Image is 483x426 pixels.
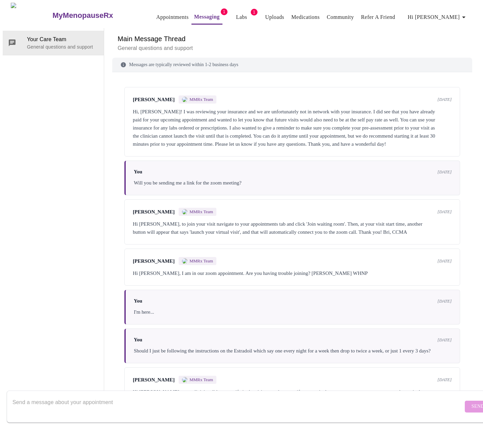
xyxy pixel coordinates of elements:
[182,209,187,215] img: MMRX
[182,97,187,102] img: MMRX
[134,347,452,355] div: Should I just be following the instructions on the Estradoil which say one every night for a week...
[191,10,222,25] button: Messaging
[189,97,213,102] span: MMRx Team
[156,12,188,22] a: Appointments
[189,209,213,215] span: MMRx Team
[405,10,471,24] button: Hi [PERSON_NAME]
[153,10,191,24] button: Appointments
[133,220,452,236] div: Hi [PERSON_NAME], to join your visit navigate to your appointments tab and click 'Join waiting ro...
[251,9,258,16] span: 1
[134,308,452,316] div: I'm here...
[358,10,398,24] button: Refer a Friend
[133,377,175,383] span: [PERSON_NAME]
[112,58,472,72] div: Messages are typically reviewed within 1-2 business days
[134,337,142,343] span: You
[134,298,142,304] span: You
[437,299,452,304] span: [DATE]
[236,12,247,22] a: Labs
[327,12,354,22] a: Community
[437,377,452,382] span: [DATE]
[53,11,113,20] h3: MyMenopauseRx
[12,396,463,417] textarea: Send a message about your appointment
[189,258,213,264] span: MMRx Team
[437,97,452,102] span: [DATE]
[134,169,142,175] span: You
[182,377,187,382] img: MMRX
[182,258,187,264] img: MMRX
[437,337,452,343] span: [DATE]
[27,44,98,50] p: General questions and support
[265,12,284,22] a: Uploads
[133,108,452,148] div: Hi, [PERSON_NAME]! I was reviewing your insurance and we are unfortunately not in network with yo...
[133,97,175,103] span: [PERSON_NAME]
[361,12,395,22] a: Refer a Friend
[189,377,213,382] span: MMRx Team
[194,12,220,22] a: Messaging
[437,258,452,264] span: [DATE]
[118,33,467,44] h6: Main Message Thread
[11,3,52,28] img: MyMenopauseRx Logo
[437,169,452,175] span: [DATE]
[27,35,98,44] span: Your Care Team
[437,209,452,215] span: [DATE]
[263,10,287,24] button: Uploads
[134,179,452,187] div: Will you be sending me a link for the zoom meeting?
[133,209,175,215] span: [PERSON_NAME]
[289,10,322,24] button: Medications
[231,10,252,24] button: Labs
[291,12,320,22] a: Medications
[221,8,228,15] span: 1
[133,269,452,277] div: Hi [PERSON_NAME], I am in our zoom appointment. Are you having trouble joining? [PERSON_NAME] WHNP
[52,4,140,27] a: MyMenopauseRx
[408,12,468,22] span: Hi [PERSON_NAME]
[133,258,175,264] span: [PERSON_NAME]
[118,44,467,52] p: General questions and support
[3,31,104,55] div: Your Care TeamGeneral questions and support
[324,10,357,24] button: Community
